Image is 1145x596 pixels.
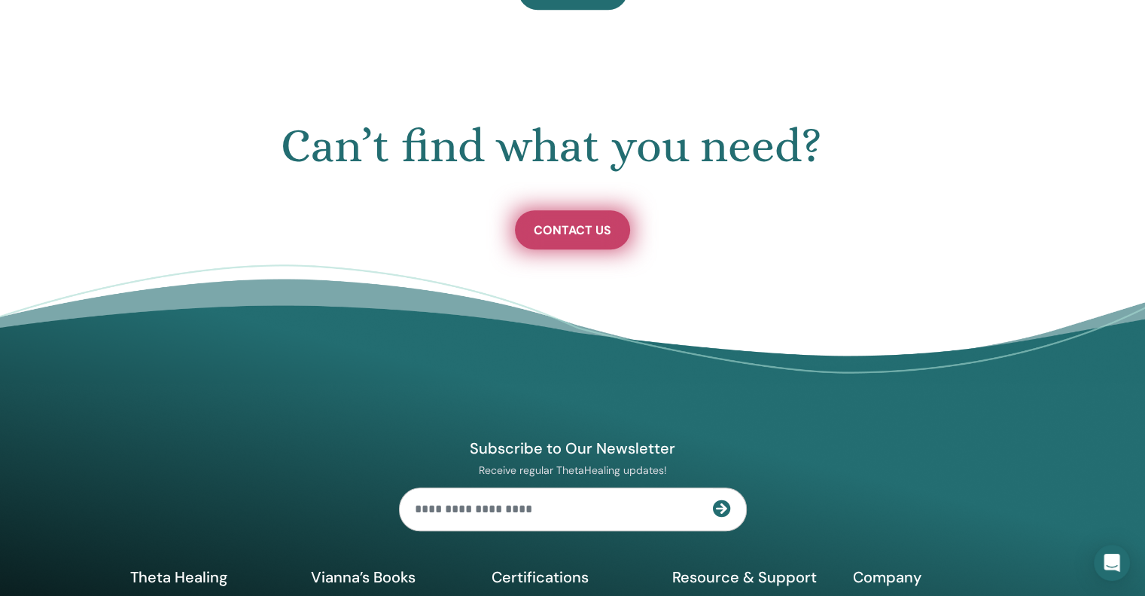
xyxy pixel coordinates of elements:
[65,118,1037,174] h1: Can’t find what you need?
[853,567,1016,587] h5: Company
[130,567,293,587] h5: Theta Healing
[1094,545,1130,581] div: Open Intercom Messenger
[534,222,611,238] span: Contact Us
[311,567,474,587] h5: Vianna’s Books
[672,567,835,587] h5: Resource & Support
[399,439,747,458] h4: Subscribe to Our Newsletter
[515,210,630,249] a: Contact Us
[399,463,747,477] p: Receive regular ThetaHealing updates!
[492,567,654,587] h5: Certifications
